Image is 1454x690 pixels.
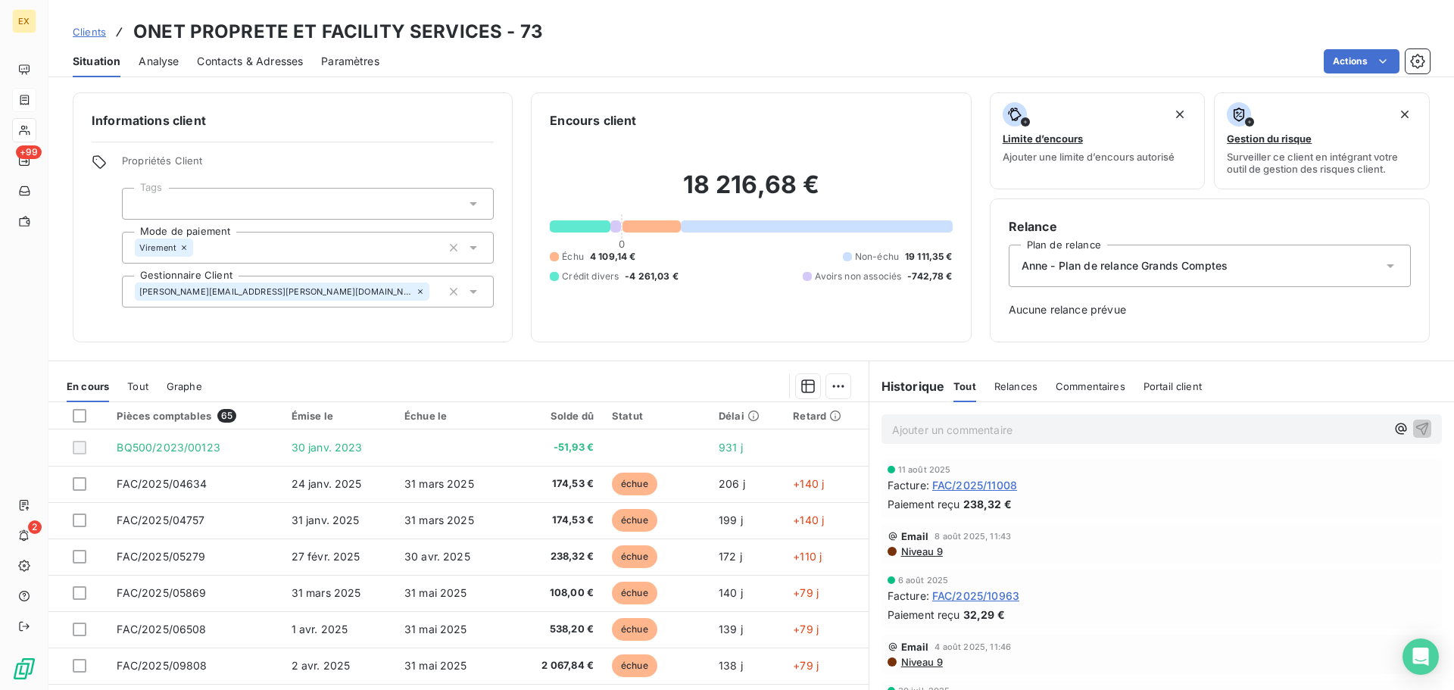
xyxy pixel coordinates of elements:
span: Facture : [888,588,929,604]
span: Contacts & Adresses [197,54,303,69]
span: Anne - Plan de relance Grands Comptes [1022,258,1228,273]
span: Tout [953,380,976,392]
span: FAC/2025/05869 [117,586,206,599]
span: -4 261,03 € [625,270,679,283]
span: 24 janv. 2025 [292,477,362,490]
span: 931 j [719,441,743,454]
span: 174,53 € [516,513,594,528]
span: +140 j [793,477,824,490]
span: 31 mai 2025 [404,586,467,599]
span: FAC/2025/11008 [932,477,1017,493]
span: 31 mai 2025 [404,623,467,635]
span: FAC/2025/05279 [117,550,205,563]
span: Virement [139,243,176,252]
h6: Encours client [550,111,636,130]
span: 199 j [719,514,743,526]
span: FAC/2025/09808 [117,659,207,672]
span: 27 févr. 2025 [292,550,360,563]
span: 32,29 € [963,607,1005,623]
span: Aucune relance prévue [1009,302,1411,317]
span: 11 août 2025 [898,465,951,474]
span: Paiement reçu [888,496,960,512]
span: 31 mars 2025 [404,514,474,526]
span: Surveiller ce client en intégrant votre outil de gestion des risques client. [1227,151,1417,175]
span: 172 j [719,550,742,563]
span: -51,93 € [516,440,594,455]
div: EX [12,9,36,33]
a: +99 [12,148,36,173]
span: 31 mars 2025 [404,477,474,490]
span: 30 janv. 2023 [292,441,363,454]
span: Propriétés Client [122,155,494,176]
span: Gestion du risque [1227,133,1312,145]
span: Paiement reçu [888,607,960,623]
span: 140 j [719,586,743,599]
div: Retard [793,410,859,422]
div: Délai [719,410,775,422]
span: FAC/2025/04757 [117,514,204,526]
span: FAC/2025/04634 [117,477,207,490]
span: 174,53 € [516,476,594,492]
span: 4 août 2025, 11:46 [934,642,1011,651]
span: +79 j [793,659,819,672]
button: Gestion du risqueSurveiller ce client en intégrant votre outil de gestion des risques client. [1214,92,1430,189]
span: Paramètres [321,54,379,69]
span: Niveau 9 [900,656,943,668]
button: Limite d’encoursAjouter une limite d’encours autorisé [990,92,1206,189]
span: En cours [67,380,109,392]
span: échue [612,654,657,677]
span: 4 109,14 € [590,250,636,264]
input: Ajouter une valeur [193,241,205,254]
span: Niveau 9 [900,545,943,557]
span: 31 janv. 2025 [292,514,360,526]
button: Actions [1324,49,1399,73]
h3: ONET PROPRETE ET FACILITY SERVICES - 73 [133,18,543,45]
span: Graphe [167,380,202,392]
span: 138 j [719,659,743,672]
span: +110 j [793,550,822,563]
span: échue [612,582,657,604]
span: 31 mars 2025 [292,586,361,599]
span: Portail client [1144,380,1202,392]
span: Facture : [888,477,929,493]
span: 2 avr. 2025 [292,659,351,672]
span: 65 [217,409,236,423]
span: échue [612,618,657,641]
h6: Historique [869,377,945,395]
span: +79 j [793,586,819,599]
div: Émise le [292,410,386,422]
span: [PERSON_NAME][EMAIL_ADDRESS][PERSON_NAME][DOMAIN_NAME] [139,287,413,296]
input: Ajouter une valeur [135,197,147,211]
span: BQ500/2023/00123 [117,441,220,454]
span: Avoirs non associés [815,270,901,283]
span: Email [901,530,929,542]
span: 8 août 2025, 11:43 [934,532,1011,541]
span: 6 août 2025 [898,576,949,585]
span: 108,00 € [516,585,594,601]
span: 238,32 € [963,496,1012,512]
span: Situation [73,54,120,69]
span: 30 avr. 2025 [404,550,470,563]
span: Échu [562,250,584,264]
span: Analyse [139,54,179,69]
span: échue [612,509,657,532]
span: Tout [127,380,148,392]
span: Non-échu [855,250,899,264]
span: Limite d’encours [1003,133,1083,145]
span: 19 111,35 € [905,250,953,264]
span: Ajouter une limite d’encours autorisé [1003,151,1175,163]
span: échue [612,545,657,568]
span: +99 [16,145,42,159]
span: Relances [994,380,1037,392]
span: 538,20 € [516,622,594,637]
h6: Informations client [92,111,494,130]
span: FAC/2025/06508 [117,623,206,635]
span: 31 mai 2025 [404,659,467,672]
input: Ajouter une valeur [429,285,442,298]
span: 139 j [719,623,743,635]
span: 2 [28,520,42,534]
span: +140 j [793,514,824,526]
span: Crédit divers [562,270,619,283]
div: Échue le [404,410,498,422]
span: Clients [73,26,106,38]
